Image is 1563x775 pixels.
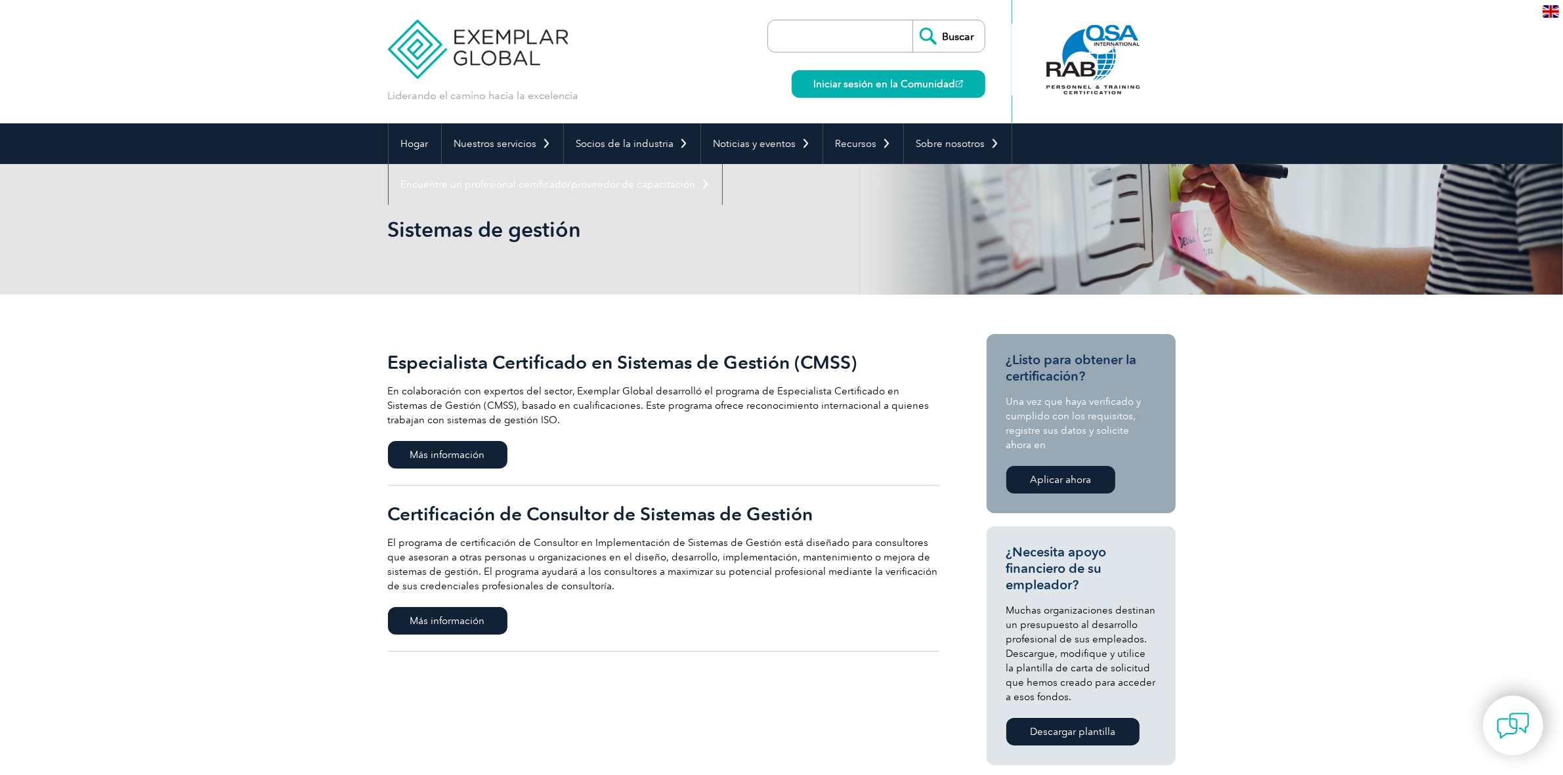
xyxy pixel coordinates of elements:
[1006,466,1115,493] a: Aplicar ahora
[714,138,796,150] font: Noticias y eventos
[442,123,563,164] a: Nuestros servicios
[389,164,722,205] a: Encuentre un profesional certificado/proveedor de capacitación
[1006,718,1140,745] a: Descargar plantilla
[814,78,956,90] font: Iniciar sesión en la Comunidad
[454,138,537,150] font: Nuestros servicios
[904,123,1012,164] a: Sobre nosotros
[388,503,813,525] font: Certificación de Consultor de Sistemas de Gestión
[388,89,579,102] font: Liderando el camino hacia la excelencia
[410,615,485,627] font: Más información
[1006,352,1137,384] font: ¿Listo para obtener la certificación?
[701,123,823,164] a: Noticias y eventos
[576,138,674,150] font: Socios de la industria
[401,138,429,150] font: Hogar
[1030,474,1091,486] font: Aplicar ahora
[389,123,441,164] a: Hogar
[388,537,938,592] font: El programa de certificación de Consultor en Implementación de Sistemas de Gestión está diseñado ...
[388,486,939,652] a: Certificación de Consultor de Sistemas de Gestión El programa de certificación de Consultor en Im...
[823,123,903,164] a: Recursos
[912,20,985,52] input: Buscar
[388,334,939,486] a: Especialista Certificado en Sistemas de Gestión (CMSS) En colaboración con expertos del sector, E...
[564,123,700,164] a: Socios de la industria
[401,178,696,190] font: Encuentre un profesional certificado/proveedor de capacitación
[388,351,857,373] font: Especialista Certificado en Sistemas de Gestión (CMSS)
[1497,709,1530,742] img: contact-chat.png
[410,449,485,461] font: Más información
[1030,726,1115,738] font: Descargar plantilla
[1006,396,1142,451] font: Una vez que haya verificado y cumplido con los requisitos, registre sus datos y solicite ahora en
[388,385,930,426] font: En colaboración con expertos del sector, Exemplar Global desarrolló el programa de Especialista C...
[1006,544,1107,593] font: ¿Necesita apoyo financiero de su empleador?
[956,80,963,87] img: open_square.png
[792,70,985,98] a: Iniciar sesión en la Comunidad
[916,138,985,150] font: Sobre nosotros
[388,217,582,242] font: Sistemas de gestión
[1006,604,1156,703] font: Muchas organizaciones destinan un presupuesto al desarrollo profesional de sus empleados. Descarg...
[1543,5,1559,18] img: en
[836,138,877,150] font: Recursos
